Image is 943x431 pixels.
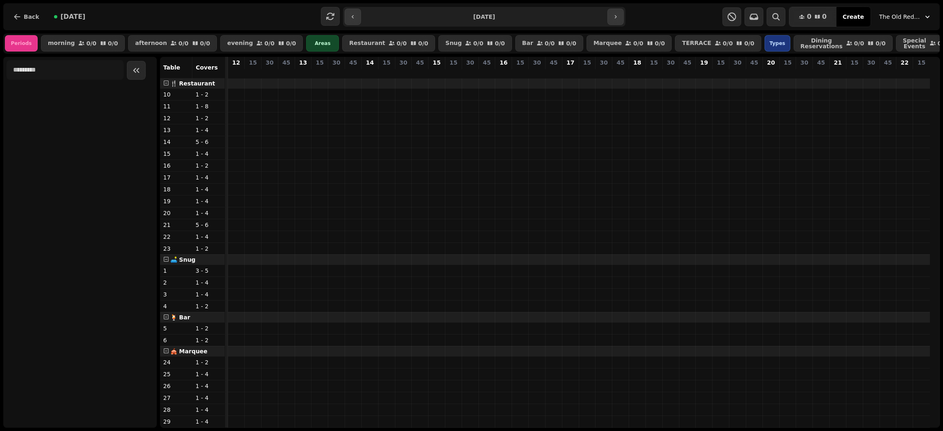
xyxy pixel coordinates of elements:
[367,68,373,76] p: 0
[784,68,791,76] p: 0
[445,40,462,47] p: Snug
[717,58,724,67] p: 15
[249,58,257,67] p: 15
[433,68,440,76] p: 0
[163,370,189,378] p: 25
[227,40,253,47] p: evening
[196,162,221,170] p: 1 - 2
[784,58,792,67] p: 15
[633,58,641,67] p: 18
[163,173,189,182] p: 17
[473,40,483,46] p: 0 / 0
[196,267,221,275] p: 3 - 5
[566,40,576,46] p: 0 / 0
[515,35,583,52] button: Bar0/00/0
[545,40,555,46] p: 0 / 0
[163,197,189,205] p: 19
[163,382,189,390] p: 26
[550,68,557,76] p: 0
[438,35,512,52] button: Snug0/00/0
[196,221,221,229] p: 5 - 6
[467,68,474,76] p: 0
[332,58,340,67] p: 30
[801,38,843,49] p: Dining Reservations
[903,38,926,49] p: Special Events
[483,58,491,67] p: 45
[567,68,574,76] p: 0
[733,58,741,67] p: 30
[316,58,324,67] p: 15
[196,185,221,193] p: 1 - 4
[383,58,390,67] p: 15
[266,68,273,76] p: 0
[163,233,189,241] p: 22
[634,68,641,76] p: 0
[851,58,858,67] p: 15
[286,40,296,46] p: 0 / 0
[817,58,825,67] p: 45
[416,58,424,67] p: 45
[200,40,210,46] p: 0 / 0
[822,13,827,20] span: 0
[466,58,474,67] p: 30
[48,40,75,47] p: morning
[768,68,774,76] p: 0
[794,35,893,52] button: Dining Reservations0/00/0
[584,68,591,76] p: 0
[633,40,643,46] p: 0 / 0
[163,209,189,217] p: 20
[170,348,208,355] span: 🎪 Marquee
[801,58,808,67] p: 30
[399,58,407,67] p: 30
[233,68,239,76] p: 0
[583,58,591,67] p: 15
[901,68,908,76] p: 0
[650,58,658,67] p: 15
[86,40,97,46] p: 0 / 0
[306,35,339,52] div: Areas
[196,278,221,287] p: 1 - 4
[843,14,864,20] span: Create
[250,68,256,76] p: 0
[163,126,189,134] p: 13
[196,138,221,146] p: 5 - 6
[196,173,221,182] p: 1 - 4
[765,35,790,52] div: Types
[7,7,46,27] button: Back
[587,35,672,52] button: Marquee0/00/0
[342,35,435,52] button: Restaurant0/00/0
[283,68,290,76] p: 0
[484,68,490,76] p: 0
[127,61,146,80] button: Collapse sidebar
[851,68,858,76] p: 0
[918,58,925,67] p: 15
[684,58,691,67] p: 45
[24,14,39,20] span: Back
[600,68,607,76] p: 0
[550,58,557,67] p: 45
[682,40,711,47] p: TERRACE
[516,58,524,67] p: 15
[835,68,841,76] p: 0
[450,68,457,76] p: 0
[874,9,936,24] button: The Old Red Lion
[854,40,864,46] p: 0 / 0
[566,58,574,67] p: 17
[196,336,221,344] p: 1 - 2
[196,90,221,99] p: 1 - 2
[651,68,657,76] p: 0
[163,406,189,414] p: 28
[534,68,540,76] p: 0
[684,68,690,76] p: 0
[400,68,406,76] p: 0
[522,40,533,47] p: Bar
[350,68,356,76] p: 0
[170,80,215,87] span: 🍴 Restaurant
[163,324,189,332] p: 5
[163,221,189,229] p: 21
[163,418,189,426] p: 29
[163,358,189,366] p: 24
[517,68,523,76] p: 0
[600,58,608,67] p: 30
[196,102,221,110] p: 1 - 8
